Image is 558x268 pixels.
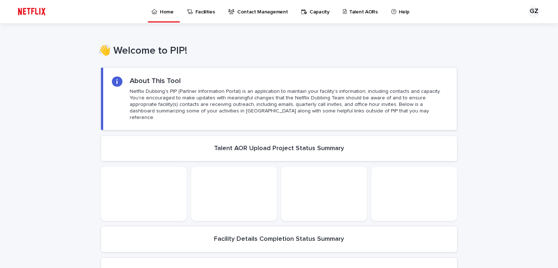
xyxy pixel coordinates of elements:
[214,235,344,243] h2: Facility Details Completion Status Summary
[130,77,181,85] h2: About This Tool
[15,4,49,19] img: ifQbXi3ZQGMSEF7WDB7W
[98,45,454,57] h1: 👋 Welcome to PIP!
[528,6,540,17] div: GZ
[130,88,448,121] p: Netflix Dubbing's PIP (Partner Information Portal) is an application to maintain your facility's ...
[214,145,344,153] h2: Talent AOR Upload Project Status Summary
